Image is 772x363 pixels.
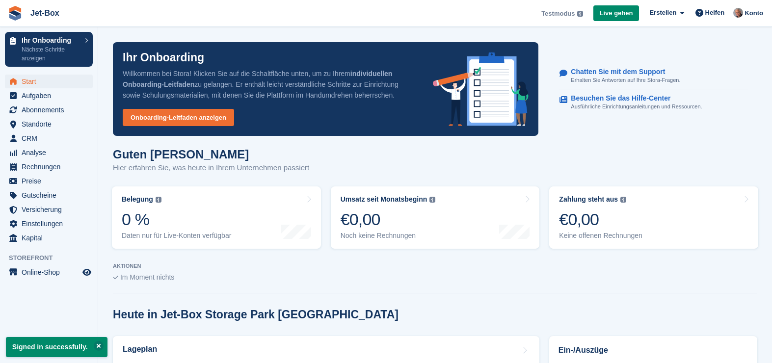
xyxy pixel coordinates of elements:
[123,345,157,354] h2: Lageplan
[705,8,725,18] span: Helfen
[22,231,80,245] span: Kapital
[22,117,80,131] span: Standorte
[113,162,309,174] p: Hier erfahren Sie, was heute in Ihrem Unternehmen passiert
[5,265,93,279] a: Speisekarte
[571,103,702,111] p: Ausführliche Einrichtungsanleitungen und Ressourcen.
[429,197,435,203] img: icon-info-grey-7440780725fd019a000dd9b08b2336e03edf1995a4989e88bcd33f0948082b44.svg
[123,109,234,126] a: Onboarding-Leitfaden anzeigen
[5,146,93,159] a: menu
[22,203,80,216] span: Versicherung
[5,217,93,231] a: menu
[122,195,153,204] div: Belegung
[577,11,583,17] img: icon-info-grey-7440780725fd019a000dd9b08b2336e03edf1995a4989e88bcd33f0948082b44.svg
[559,63,748,90] a: Chatten Sie mit dem Support Erhalten Sie Antworten auf Ihre Stora-Fragen.
[22,188,80,202] span: Gutscheine
[733,8,743,18] img: Kai-Uwe Walzer
[541,9,575,19] span: Testmodus
[593,5,639,22] a: Live gehen
[22,146,80,159] span: Analyse
[22,103,80,117] span: Abonnements
[559,232,642,240] div: Keine offenen Rechnungen
[5,131,93,145] a: menu
[620,197,626,203] img: icon-info-grey-7440780725fd019a000dd9b08b2336e03edf1995a4989e88bcd33f0948082b44.svg
[22,75,80,88] span: Start
[5,32,93,67] a: Ihr Onboarding Nächste Schritte anzeigen
[571,68,672,76] p: Chatten Sie mit dem Support
[6,337,107,357] p: Signed in successfully.
[22,265,80,279] span: Online-Shop
[559,209,642,230] div: €0,00
[122,232,231,240] div: Daten nur für Live-Konten verfügbar
[9,253,98,263] span: Storefront
[5,103,93,117] a: menu
[341,209,436,230] div: €0,00
[8,6,23,21] img: stora-icon-8386f47178a22dfd0bd8f6a31ec36ba5ce8667c1dd55bd0f319d3a0aa187defe.svg
[5,117,93,131] a: menu
[113,263,757,269] p: AKTIONEN
[571,94,694,103] p: Besuchen Sie das Hilfe-Center
[745,8,763,18] span: Konto
[81,266,93,278] a: Vorschau-Shop
[120,273,174,281] span: Im Moment nichts
[123,68,417,101] p: Willkommen bei Stora! Klicken Sie auf die Schaltfläche unten, um zu Ihrem zu gelangen. Er enthält...
[5,231,93,245] a: menu
[22,89,80,103] span: Aufgaben
[22,131,80,145] span: CRM
[5,160,93,174] a: menu
[649,8,676,18] span: Erstellen
[22,45,80,63] p: Nächste Schritte anzeigen
[123,52,204,63] p: Ihr Onboarding
[341,195,427,204] div: Umsatz seit Monatsbeginn
[122,209,231,230] div: 0 %
[341,232,436,240] div: Noch keine Rechnungen
[22,37,80,44] p: Ihr Onboarding
[27,5,63,21] a: Jet-Box
[22,217,80,231] span: Einstellungen
[5,89,93,103] a: menu
[559,344,748,356] h2: Ein-/Auszüge
[113,308,399,321] h2: Heute in Jet-Box Storage Park [GEOGRAPHIC_DATA]
[5,203,93,216] a: menu
[22,160,80,174] span: Rechnungen
[559,195,618,204] div: Zahlung steht aus
[113,148,309,161] h1: Guten [PERSON_NAME]
[600,8,633,18] span: Live gehen
[559,89,748,116] a: Besuchen Sie das Hilfe-Center Ausführliche Einrichtungsanleitungen und Ressourcen.
[571,76,680,84] p: Erhalten Sie Antworten auf Ihre Stora-Fragen.
[5,75,93,88] a: menu
[5,174,93,188] a: menu
[5,188,93,202] a: menu
[331,186,540,249] a: Umsatz seit Monatsbeginn €0,00 Noch keine Rechnungen
[112,186,321,249] a: Belegung 0 % Daten nur für Live-Konten verfügbar
[433,52,529,126] img: onboarding-info-6c161a55d2c0e0a8cae90662b2fe09162a5109e8cc188191df67fb4f79e88e88.svg
[113,276,118,280] img: blank_slate_check_icon-ba018cac091ee9be17c0a81a6c232d5eb81de652e7a59be601be346b1b6ddf79.svg
[549,186,758,249] a: Zahlung steht aus €0,00 Keine offenen Rechnungen
[156,197,161,203] img: icon-info-grey-7440780725fd019a000dd9b08b2336e03edf1995a4989e88bcd33f0948082b44.svg
[22,174,80,188] span: Preise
